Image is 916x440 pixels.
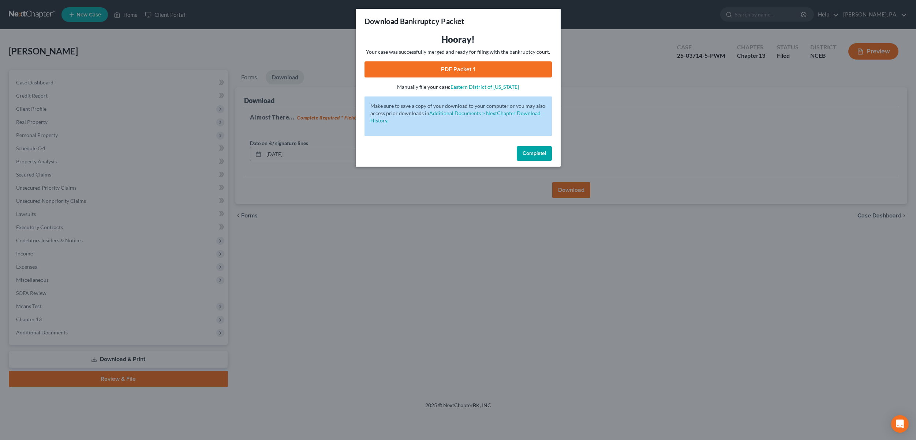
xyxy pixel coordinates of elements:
p: Make sure to save a copy of your download to your computer or you may also access prior downloads in [370,102,546,124]
p: Your case was successfully merged and ready for filing with the bankruptcy court. [364,48,552,56]
a: PDF Packet 1 [364,61,552,77]
a: Eastern District of [US_STATE] [450,84,519,90]
h3: Download Bankruptcy Packet [364,16,465,26]
h3: Hooray! [364,34,552,45]
div: Open Intercom Messenger [891,415,909,433]
button: Complete! [517,146,552,161]
span: Complete! [523,150,546,156]
a: Additional Documents > NextChapter Download History. [370,110,541,124]
p: Manually file your case: [364,83,552,91]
